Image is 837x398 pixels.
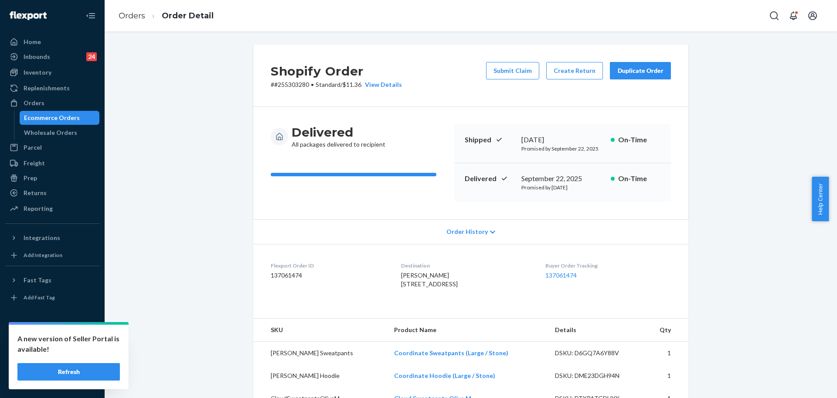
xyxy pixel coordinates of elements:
a: Prep [5,171,99,185]
h3: Delivered [292,124,385,140]
a: Talk to Support [5,344,99,358]
div: Reporting [24,204,53,213]
p: On-Time [618,174,660,184]
dt: Buyer Order Tracking [545,262,671,269]
p: A new version of Seller Portal is available! [17,333,120,354]
button: Refresh [17,363,120,381]
button: Give Feedback [5,374,99,388]
span: • [311,81,314,88]
div: Inventory [24,68,51,77]
span: [PERSON_NAME] [STREET_ADDRESS] [401,271,458,288]
div: Orders [24,99,44,107]
a: Order Detail [162,11,214,21]
p: Shipped [465,135,514,145]
a: 137061474 [545,271,577,279]
div: Prep [24,174,37,182]
div: Parcel [24,143,42,152]
div: Add Fast Tag [24,294,55,301]
a: Freight [5,156,99,170]
div: Returns [24,189,47,197]
span: Standard [316,81,340,88]
p: Promised by September 22, 2025 [521,145,604,152]
button: Create Return [546,62,603,79]
div: Replenishments [24,84,70,93]
a: Coordinate Sweatpants (Large / Stone) [394,349,508,357]
a: Add Integration [5,248,99,262]
a: Help Center [5,359,99,373]
button: Open notifications [785,7,802,24]
a: Add Fast Tag [5,291,99,305]
a: Home [5,35,99,49]
dt: Destination [401,262,531,269]
h2: Shopify Order [271,62,402,80]
td: [PERSON_NAME] Sweatpants [253,342,387,365]
a: Ecommerce Orders [20,111,100,125]
div: Home [24,38,41,46]
div: All packages delivered to recipient [292,124,385,149]
div: [DATE] [521,135,604,145]
div: Ecommerce Orders [24,113,80,122]
div: DSKU: D6GQ7A6Y88V [555,349,637,357]
a: Replenishments [5,81,99,95]
th: Product Name [387,319,548,342]
button: Submit Claim [486,62,539,79]
button: View Details [361,80,402,89]
div: Freight [24,159,45,168]
div: DSKU: DME23DGH94N [555,371,637,380]
button: Duplicate Order [610,62,671,79]
th: Details [548,319,644,342]
a: Wholesale Orders [20,126,100,140]
a: Reporting [5,202,99,216]
dt: Flexport Order ID [271,262,387,269]
ol: breadcrumbs [112,3,221,29]
a: Inventory [5,65,99,79]
p: Delivered [465,174,514,184]
button: Fast Tags [5,273,99,287]
a: Parcel [5,141,99,154]
th: SKU [253,319,387,342]
a: Coordinate Hoodie (Large / Stone) [394,372,495,379]
div: September 22, 2025 [521,174,604,184]
button: Integrations [5,231,99,245]
div: Duplicate Order [617,66,663,75]
a: Orders [5,96,99,110]
td: [PERSON_NAME] Hoodie [253,364,387,387]
div: Add Integration [24,251,62,259]
div: Inbounds [24,52,50,61]
dd: 137061474 [271,271,387,280]
a: Returns [5,186,99,200]
div: 24 [86,52,97,61]
p: # #255303280 / $11.36 [271,80,402,89]
td: 1 [643,342,688,365]
div: Fast Tags [24,276,51,285]
button: Close Navigation [82,7,99,24]
button: Help Center [812,177,829,221]
img: Flexport logo [10,11,47,20]
a: Inbounds24 [5,50,99,64]
p: Promised by [DATE] [521,184,604,191]
button: Open Search Box [766,7,783,24]
span: Order History [446,227,488,236]
a: Orders [119,11,145,21]
td: 1 [643,364,688,387]
p: On-Time [618,135,660,145]
button: Open account menu [804,7,821,24]
th: Qty [643,319,688,342]
a: Settings [5,329,99,343]
div: Wholesale Orders [24,128,77,137]
div: Integrations [24,233,60,242]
